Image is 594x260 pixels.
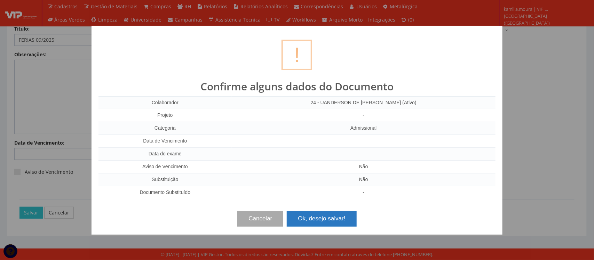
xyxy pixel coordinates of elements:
[98,109,232,122] td: Projeto
[287,211,356,226] button: Ok, desejo salvar!
[232,109,496,122] td: -
[98,148,232,161] td: Data do exame
[98,186,232,199] td: Documento Substituído
[98,122,232,135] td: Categoria
[237,211,283,226] button: Cancelar
[232,186,496,199] td: -
[232,161,496,173] td: Não
[232,96,496,109] td: 24 - UANDERSON DE [PERSON_NAME] (Ativo)
[98,161,232,173] td: Aviso de Vencimento
[98,135,232,148] td: Data de Vencimento
[232,122,496,135] td: Admissional
[98,173,232,186] td: Substituição
[232,173,496,186] td: Não
[98,96,232,109] td: Colaborador
[282,40,312,70] div: !
[98,81,496,92] h2: Confirme alguns dados do Documento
